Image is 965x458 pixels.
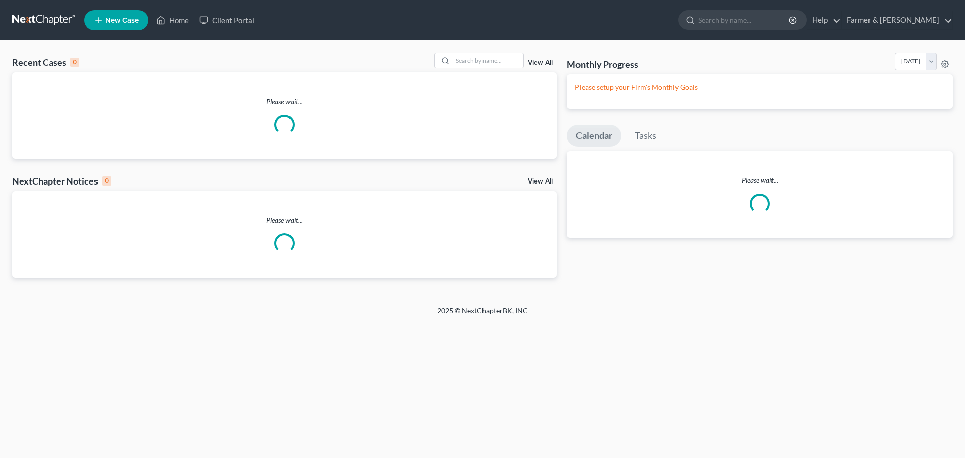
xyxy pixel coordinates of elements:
h3: Monthly Progress [567,58,638,70]
div: 0 [70,58,79,67]
p: Please wait... [12,215,557,225]
input: Search by name... [698,11,790,29]
a: Tasks [626,125,665,147]
div: 2025 © NextChapterBK, INC [196,306,769,324]
p: Please wait... [12,97,557,107]
div: 0 [102,176,111,186]
p: Please setup your Firm's Monthly Goals [575,82,945,93]
a: Calendar [567,125,621,147]
a: View All [528,178,553,185]
a: Client Portal [194,11,259,29]
p: Please wait... [567,175,953,186]
a: View All [528,59,553,66]
span: New Case [105,17,139,24]
div: Recent Cases [12,56,79,68]
input: Search by name... [453,53,523,68]
div: NextChapter Notices [12,175,111,187]
a: Home [151,11,194,29]
a: Help [807,11,841,29]
a: Farmer & [PERSON_NAME] [842,11,952,29]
